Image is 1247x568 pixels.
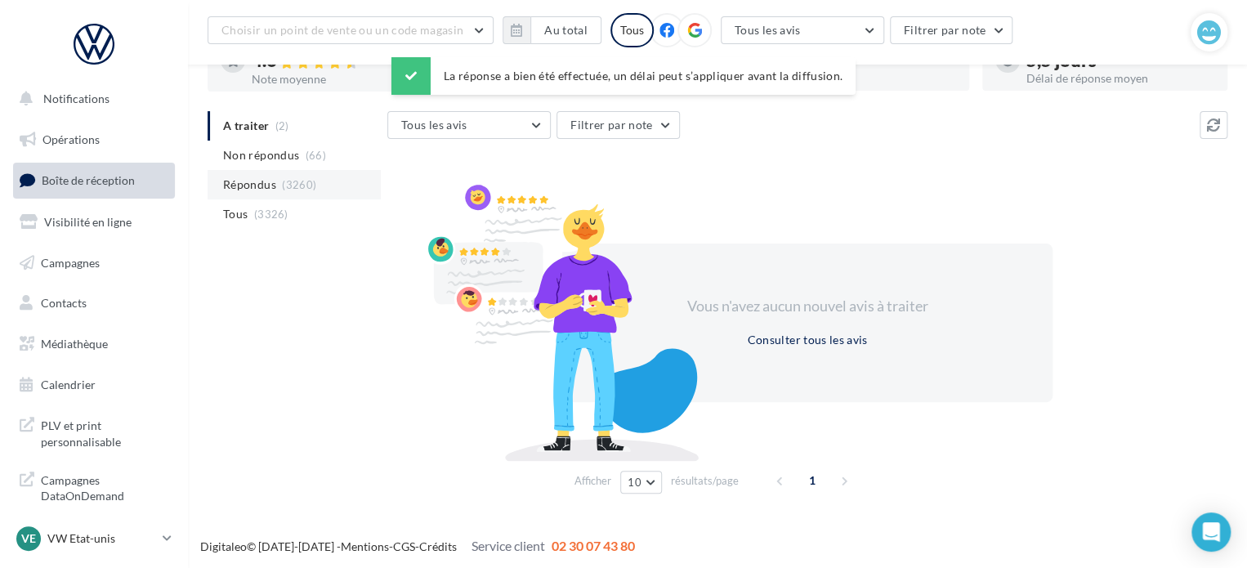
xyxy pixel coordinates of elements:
a: Campagnes DataOnDemand [10,463,178,511]
span: Notifications [43,92,110,105]
span: (3260) [282,178,316,191]
div: 5,5 jours [1026,51,1214,69]
span: Médiathèque [41,337,108,351]
a: Calendrier [10,368,178,402]
span: Campagnes [41,255,100,269]
button: Tous les avis [387,111,551,139]
span: Tous les avis [401,118,467,132]
span: Campagnes DataOnDemand [41,469,168,504]
span: 10 [628,476,641,489]
span: résultats/page [671,473,739,489]
button: Au total [530,16,601,44]
button: Au total [503,16,601,44]
div: Note moyenne [252,74,440,85]
span: Service client [472,538,545,553]
a: Mentions [341,539,389,553]
a: VE VW Etat-unis [13,523,175,554]
a: Visibilité en ligne [10,205,178,239]
button: 10 [620,471,662,494]
span: (66) [306,149,326,162]
div: La réponse a bien été effectuée, un délai peut s’appliquer avant la diffusion. [391,57,856,95]
button: Choisir un point de vente ou un code magasin [208,16,494,44]
div: Open Intercom Messenger [1191,512,1231,552]
button: Consulter tous les avis [740,330,874,350]
a: PLV et print personnalisable [10,408,178,456]
span: (3326) [254,208,288,221]
span: VE [21,530,36,547]
span: Choisir un point de vente ou un code magasin [221,23,463,37]
div: Tous [610,13,654,47]
a: Boîte de réception [10,163,178,198]
span: © [DATE]-[DATE] - - - [200,539,635,553]
a: CGS [393,539,415,553]
a: Contacts [10,286,178,320]
span: Répondus [223,177,276,193]
button: Notifications [10,82,172,116]
span: Contacts [41,296,87,310]
div: Vous n'avez aucun nouvel avis à traiter [667,296,948,317]
span: Visibilité en ligne [44,215,132,229]
span: Calendrier [41,378,96,391]
span: Tous les avis [735,23,801,37]
span: Non répondus [223,147,299,163]
span: Boîte de réception [42,173,135,187]
div: 4.6 [252,51,440,70]
button: Filtrer par note [890,16,1013,44]
a: Crédits [419,539,457,553]
div: Taux de réponse [768,73,956,84]
span: 1 [799,467,825,494]
span: PLV et print personnalisable [41,414,168,449]
a: Opérations [10,123,178,157]
a: Médiathèque [10,327,178,361]
button: Filtrer par note [556,111,680,139]
a: Campagnes [10,246,178,280]
p: VW Etat-unis [47,530,156,547]
div: Délai de réponse moyen [1026,73,1214,84]
span: 02 30 07 43 80 [552,538,635,553]
a: Digitaleo [200,539,247,553]
span: Afficher [574,473,611,489]
span: Tous [223,206,248,222]
span: Opérations [42,132,100,146]
button: Tous les avis [721,16,884,44]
